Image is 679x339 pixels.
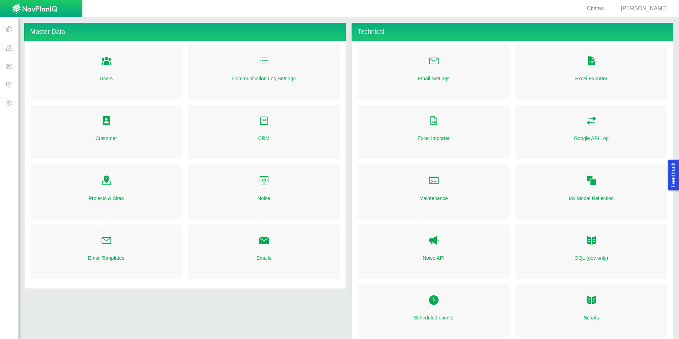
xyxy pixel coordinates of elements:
div: Folder Open Icon Scheduled events [358,284,510,338]
a: Folder Open Icon [101,113,112,129]
a: Folder Open Icon [586,113,597,129]
a: Google API Log [574,135,609,142]
div: Folder Open Icon Communication Log Settings [188,45,340,99]
a: Folder Open Icon [428,173,439,189]
a: Email Settings [418,75,449,82]
a: Noise API [428,233,439,249]
div: Folder Open Icon Email Templates [30,225,182,279]
div: Folder Open Icon Excel Importer [358,105,510,159]
h4: Technical [352,23,673,41]
a: Folder Open Icon [101,173,112,189]
div: Folder Open Icon Projects & Sites [30,165,182,219]
div: Folder Open Icon Google API Log [515,105,667,159]
a: Noise API [423,254,444,262]
div: Noise API Noise API [358,225,510,279]
a: Folder Open Icon [101,54,112,69]
a: Excel Importer [418,135,450,142]
a: Maintenance [419,195,448,202]
a: Scheduled events [414,314,453,321]
div: Folder Open Icon Scripts [515,284,667,338]
a: OQL (dev only) [575,254,608,262]
a: OQL [586,233,597,249]
span: [PERSON_NAME] [621,5,668,11]
a: Folder Open Icon [586,173,597,189]
a: Folder Open Icon [428,293,439,308]
div: Folder Open Icon Users [30,45,182,99]
div: Folder Open Icon Emails [188,225,340,279]
a: Folder Open Icon [428,54,439,69]
a: Customer [96,135,117,142]
h4: Master Data [24,23,346,41]
a: Folder Open Icon [101,233,112,249]
a: Projects & Sites [89,195,124,202]
a: Communication Log Settings [232,75,296,82]
a: Email Templates [88,254,124,262]
a: Excel Exporter [575,75,607,82]
div: Folder Open Icon CRM [188,105,340,159]
a: Folder Open Icon [586,293,597,308]
div: Folder Open Icon Noise [188,165,340,219]
div: [PERSON_NAME] [612,5,670,13]
a: Folder Open Icon [586,54,597,69]
a: Emails [256,254,271,262]
div: Folder Open Icon Excel Exporter [515,45,667,99]
button: Feedback [668,160,679,190]
span: Civitas [587,5,604,11]
a: Folder Open Icon [259,233,270,249]
img: UrbanGroupSolutionsTheme$USG_Images$logo.png [12,3,58,15]
a: Users [100,75,113,82]
div: Folder Open Icon Mx Model Reflection [515,165,667,219]
div: Folder Open Icon Customer [30,105,182,159]
div: Folder Open Icon Email Settings [358,45,510,99]
a: Folder Open Icon [259,54,270,69]
a: Folder Open Icon [428,113,439,129]
div: OQL OQL (dev only) [515,225,667,279]
a: CRM [258,135,270,142]
a: Scripts [584,314,599,321]
div: Folder Open Icon Maintenance [358,165,510,219]
a: Folder Open Icon [259,113,270,129]
a: Folder Open Icon [259,173,270,189]
a: Noise [257,195,270,202]
a: Mx Model Reflection [569,195,614,202]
